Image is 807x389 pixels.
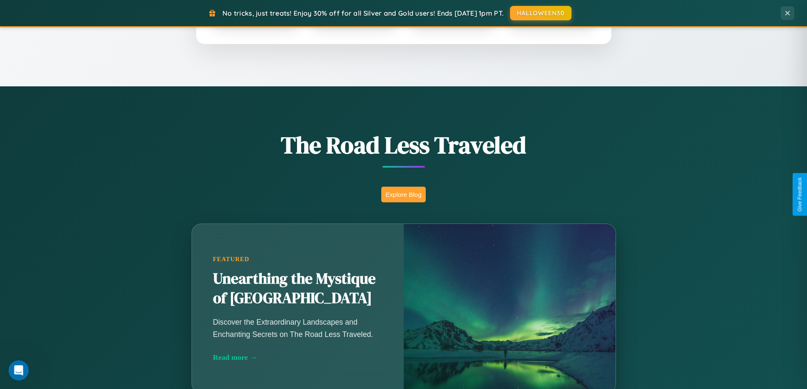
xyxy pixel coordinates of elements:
div: Read more → [213,353,383,362]
div: Featured [213,256,383,263]
button: HALLOWEEN30 [510,6,571,20]
iframe: Intercom live chat [8,360,29,381]
h1: The Road Less Traveled [150,129,658,161]
p: Discover the Extraordinary Landscapes and Enchanting Secrets on The Road Less Traveled. [213,316,383,340]
div: Give Feedback [797,177,803,212]
h2: Unearthing the Mystique of [GEOGRAPHIC_DATA] [213,269,383,308]
button: Explore Blog [381,187,426,202]
span: No tricks, just treats! Enjoy 30% off for all Silver and Gold users! Ends [DATE] 1pm PT. [222,9,504,17]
